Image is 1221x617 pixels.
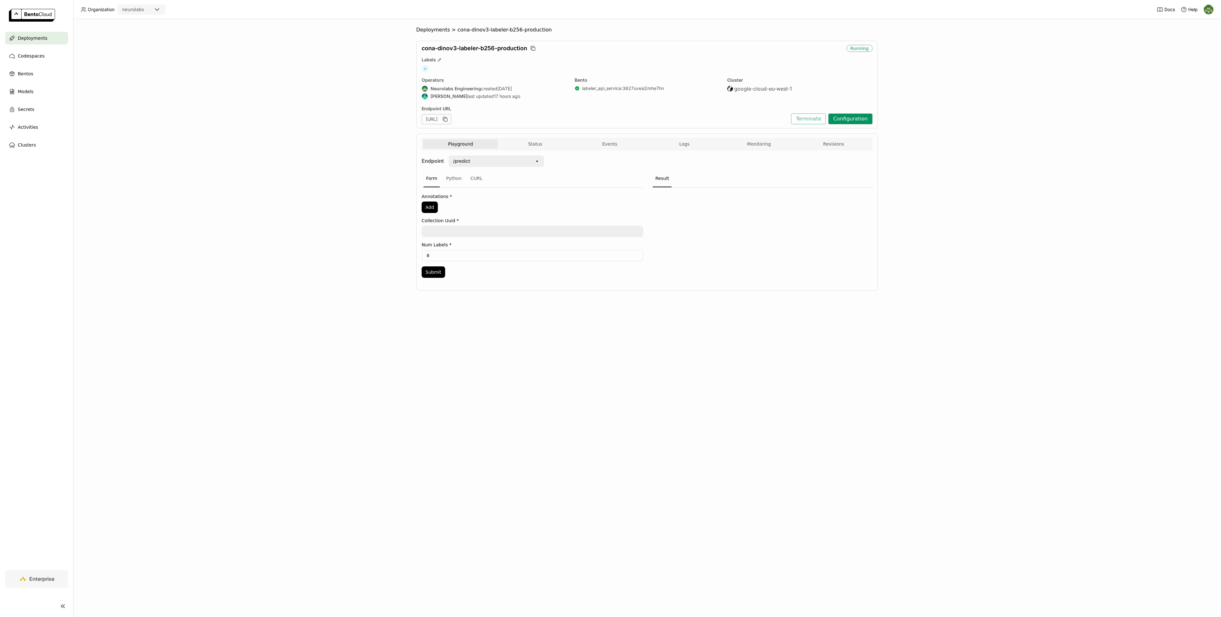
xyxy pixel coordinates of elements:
span: + [422,65,429,72]
a: Enterprise [5,570,68,588]
strong: Neurolabs Engineering [431,86,481,92]
span: 17 hours ago [494,93,520,99]
button: Events [572,139,647,149]
button: Add [422,202,438,213]
span: Help [1188,7,1198,12]
button: Submit [422,266,445,278]
div: Python [444,170,464,187]
a: Codespaces [5,50,68,62]
span: Secrets [18,106,34,113]
span: cona-dinov3-labeler-b256-production [422,45,527,52]
button: Monitoring [722,139,797,149]
button: Configuration [828,113,873,124]
strong: [PERSON_NAME] [431,93,467,99]
label: Collection Uuid * [422,218,643,223]
button: Terminate [791,113,826,124]
span: > [450,27,458,33]
div: neurolabs [122,6,144,13]
span: [DATE] [497,86,512,92]
a: Docs [1157,6,1175,13]
button: Revisions [796,139,871,149]
span: Enterprise [29,576,54,582]
img: logo [9,9,55,22]
span: Deployments [18,34,47,42]
span: Codespaces [18,52,45,60]
div: Result [653,170,672,187]
a: Secrets [5,103,68,116]
a: labeler_api_service:3627uvesi2mhe7hn [582,86,664,91]
label: Annotations * [422,194,643,199]
a: Deployments [5,32,68,45]
nav: Breadcrumbs navigation [416,27,878,33]
div: Bento [575,77,720,83]
a: Models [5,85,68,98]
svg: open [535,159,540,164]
div: Cluster [727,77,873,83]
span: Organization [88,7,114,12]
label: Num Labels * [422,242,643,247]
div: created [422,86,567,92]
div: Labels [422,57,873,63]
img: Neurolabs Engineering [422,86,428,92]
button: Status [498,139,573,149]
div: last updated [422,93,567,99]
a: Activities [5,121,68,134]
strong: Endpoint [422,158,444,164]
div: Operators [422,77,567,83]
div: Form [424,170,440,187]
span: Docs [1164,7,1175,12]
a: Clusters [5,139,68,151]
div: Running [846,45,873,52]
span: cona-dinov3-labeler-b256-production [458,27,552,33]
img: Calin Cojocaru [422,93,428,99]
button: Playground [423,139,498,149]
div: /predict [453,158,470,164]
div: CURL [468,170,485,187]
span: Bentos [18,70,33,78]
span: Logs [679,141,689,147]
span: Clusters [18,141,36,149]
span: Models [18,88,33,95]
span: Activities [18,123,38,131]
span: google-cloud-eu-west-1 [734,86,792,92]
div: Help [1181,6,1198,13]
div: [URL] [422,114,451,124]
div: Endpoint URL [422,106,788,112]
a: Bentos [5,67,68,80]
img: Toby Thomas [1204,5,1213,14]
span: Deployments [416,27,450,33]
